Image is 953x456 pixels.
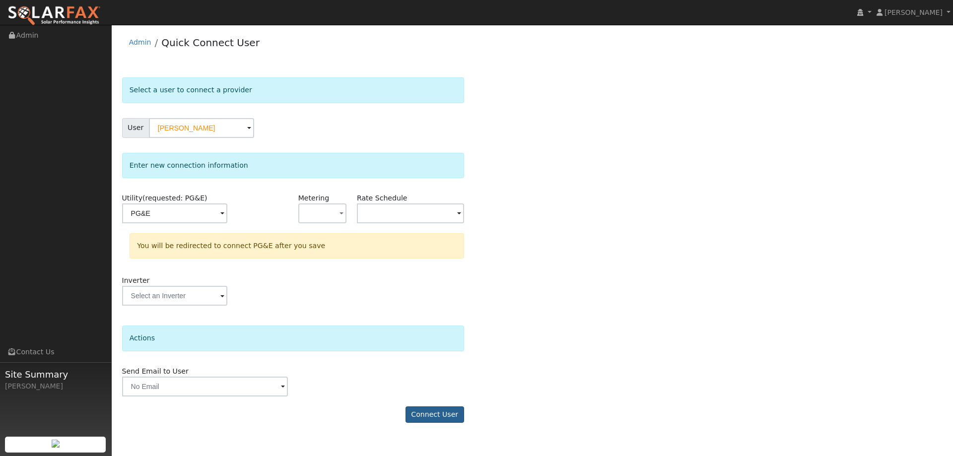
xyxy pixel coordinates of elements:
[885,8,943,16] span: [PERSON_NAME]
[130,233,464,259] div: You will be redirected to connect PG&E after you save
[149,118,254,138] input: Select a User
[122,153,464,178] div: Enter new connection information
[5,368,106,381] span: Site Summary
[122,77,464,103] div: Select a user to connect a provider
[52,440,60,448] img: retrieve
[298,193,330,203] label: Metering
[142,194,207,202] span: (requested: PG&E)
[122,326,464,351] div: Actions
[122,286,227,306] input: Select an Inverter
[122,118,149,138] span: User
[122,366,189,377] label: Send Email to User
[122,275,150,286] label: Inverter
[406,406,464,423] button: Connect User
[122,377,288,396] input: No Email
[122,193,207,203] label: Utility
[122,203,227,223] input: Select a Utility
[357,193,407,203] label: Rate Schedule
[5,381,106,391] div: [PERSON_NAME]
[129,38,151,46] a: Admin
[7,5,101,26] img: SolarFax
[161,37,260,49] a: Quick Connect User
